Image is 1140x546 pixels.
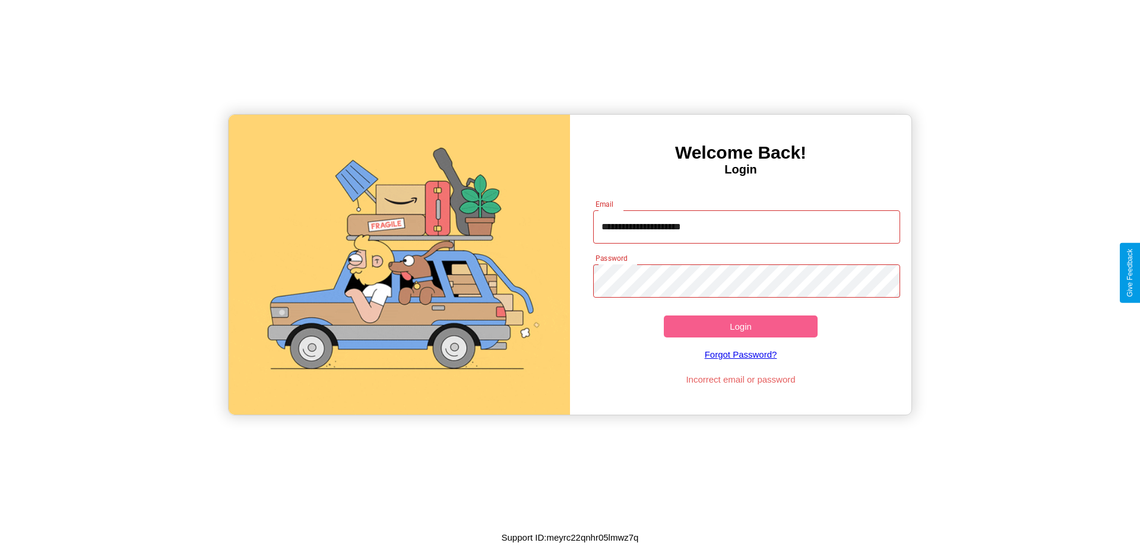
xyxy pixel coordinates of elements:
[587,337,895,371] a: Forgot Password?
[664,315,818,337] button: Login
[570,143,911,163] h3: Welcome Back!
[1126,249,1134,297] div: Give Feedback
[570,163,911,176] h4: Login
[596,199,614,209] label: Email
[587,371,895,387] p: Incorrect email or password
[596,253,627,263] label: Password
[229,115,570,415] img: gif
[502,529,639,545] p: Support ID: meyrc22qnhr05lmwz7q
